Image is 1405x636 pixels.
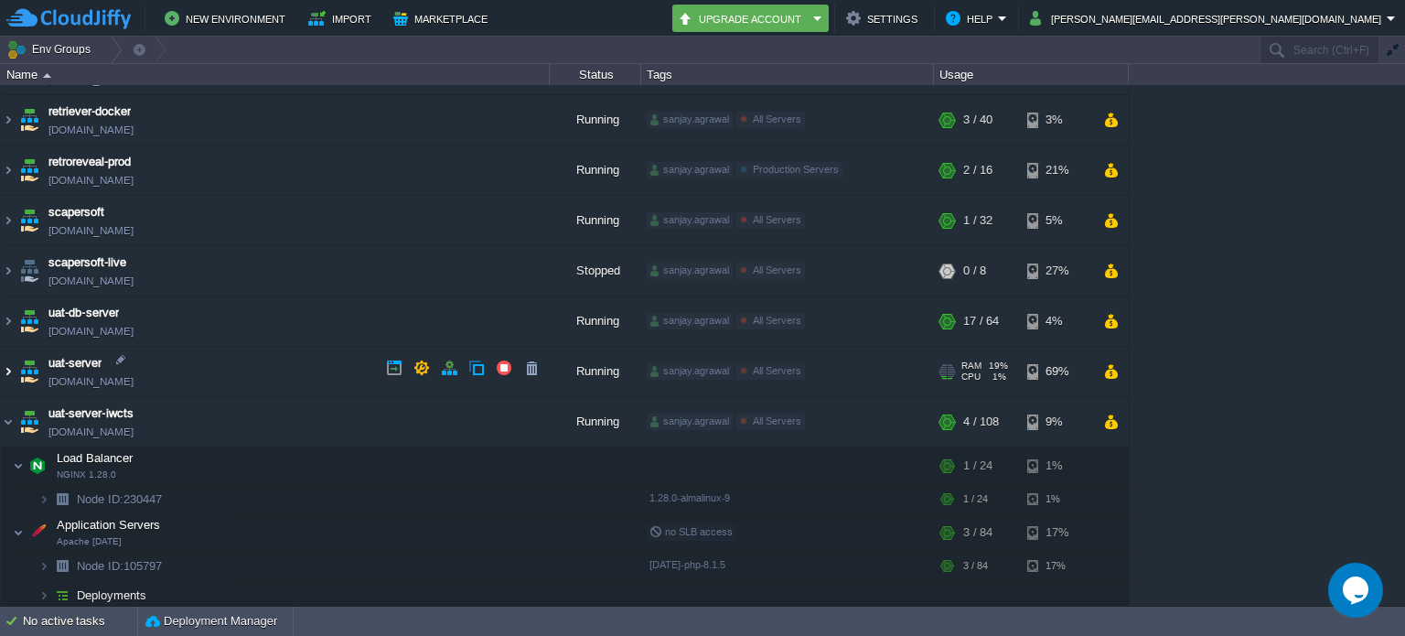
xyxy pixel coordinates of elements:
div: 5% [1027,196,1087,245]
div: 3% [1027,95,1087,145]
a: [DOMAIN_NAME] [48,272,134,290]
img: AMDAwAAAACH5BAEAAAAALAAAAAABAAEAAAICRAEAOw== [16,246,42,296]
div: 1 / 24 [963,447,992,484]
img: CloudJiffy [6,7,131,30]
div: sanjay.agrawal [647,263,733,279]
a: scapersoft [48,203,104,221]
span: Node ID: [77,559,123,573]
div: 17% [1027,514,1087,551]
a: retroreveal-prod [48,153,131,171]
div: sanjay.agrawal [647,414,733,430]
button: New Environment [165,7,291,29]
div: Stopped [550,246,641,296]
a: uat-server [48,354,102,372]
button: Env Groups [6,37,97,62]
img: AMDAwAAAACH5BAEAAAAALAAAAAABAAEAAAICRAEAOw== [16,95,42,145]
div: 4% [1027,296,1087,346]
span: [DATE]-php-8.1.5 [649,559,725,570]
div: sanjay.agrawal [647,212,733,229]
span: NGINX 1.28.0 [57,469,116,480]
a: Application ServersApache [DATE] [55,518,163,532]
img: AMDAwAAAACH5BAEAAAAALAAAAAABAAEAAAICRAEAOw== [38,485,49,513]
div: 1% [1027,447,1087,484]
div: 3 / 84 [963,552,988,580]
a: Node ID:105797 [75,558,165,574]
a: [DOMAIN_NAME] [48,221,134,240]
span: All Servers [753,415,801,426]
img: AMDAwAAAACH5BAEAAAAALAAAAAABAAEAAAICRAEAOw== [1,347,16,396]
div: Name [2,64,549,85]
button: Upgrade Account [678,7,808,29]
img: AMDAwAAAACH5BAEAAAAALAAAAAABAAEAAAICRAEAOw== [13,514,24,551]
span: CPU [961,372,981,383]
span: Production Servers [753,164,839,175]
a: scapersoft-live [48,253,126,272]
span: Node ID: [77,492,123,506]
div: Usage [935,64,1128,85]
div: 27% [1027,246,1087,296]
span: 1.28.0-almalinux-9 [649,492,730,503]
img: AMDAwAAAACH5BAEAAAAALAAAAAABAAEAAAICRAEAOw== [13,447,24,484]
div: 3 / 84 [963,514,992,551]
button: Marketplace [393,7,493,29]
div: 17 / 64 [963,296,999,346]
span: All Servers [753,315,801,326]
span: RAM [961,361,981,372]
span: 230447 [75,491,165,507]
div: Tags [642,64,933,85]
span: Load Balancer [55,450,135,466]
div: No active tasks [23,607,137,636]
span: no SLB access [649,526,733,537]
button: Help [946,7,998,29]
div: Running [550,196,641,245]
img: AMDAwAAAACH5BAEAAAAALAAAAAABAAEAAAICRAEAOw== [1,397,16,447]
img: AMDAwAAAACH5BAEAAAAALAAAAAABAAEAAAICRAEAOw== [43,73,51,78]
img: AMDAwAAAACH5BAEAAAAALAAAAAABAAEAAAICRAEAOw== [16,347,42,396]
button: Settings [846,7,923,29]
img: AMDAwAAAACH5BAEAAAAALAAAAAABAAEAAAICRAEAOw== [38,581,49,609]
img: AMDAwAAAACH5BAEAAAAALAAAAAABAAEAAAICRAEAOw== [1,196,16,245]
img: AMDAwAAAACH5BAEAAAAALAAAAAABAAEAAAICRAEAOw== [25,514,50,551]
a: [DOMAIN_NAME] [48,121,134,139]
div: 21% [1027,146,1087,195]
button: Import [308,7,377,29]
img: AMDAwAAAACH5BAEAAAAALAAAAAABAAEAAAICRAEAOw== [38,552,49,580]
img: AMDAwAAAACH5BAEAAAAALAAAAAABAAEAAAICRAEAOw== [49,581,75,609]
a: uat-server-iwcts [48,404,134,423]
div: 1% [1027,485,1087,513]
a: Node ID:230447 [75,491,165,507]
a: Deployments [75,587,149,603]
span: retriever-docker [48,102,131,121]
span: [DOMAIN_NAME] [48,322,134,340]
div: sanjay.agrawal [647,112,733,128]
div: 4 / 108 [963,397,999,447]
img: AMDAwAAAACH5BAEAAAAALAAAAAABAAEAAAICRAEAOw== [25,447,50,484]
a: Load BalancerNGINX 1.28.0 [55,451,135,465]
div: sanjay.agrawal [647,313,733,329]
a: [DOMAIN_NAME] [48,372,134,391]
div: Running [550,95,641,145]
span: All Servers [753,264,801,275]
span: Apache [DATE] [57,536,122,547]
a: [DOMAIN_NAME] [48,423,134,441]
div: Running [550,296,641,346]
span: 1% [988,372,1006,383]
span: All Servers [753,365,801,376]
span: Application Servers [55,517,163,533]
div: 17% [1027,552,1087,580]
button: Deployment Manager [145,612,277,631]
div: 0 / 8 [963,246,986,296]
img: AMDAwAAAACH5BAEAAAAALAAAAAABAAEAAAICRAEAOw== [1,296,16,346]
div: Running [550,347,641,396]
span: 19% [989,361,1008,372]
img: AMDAwAAAACH5BAEAAAAALAAAAAABAAEAAAICRAEAOw== [16,196,42,245]
span: 105797 [75,558,165,574]
a: uat-db-server [48,304,119,322]
div: sanjay.agrawal [647,363,733,380]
